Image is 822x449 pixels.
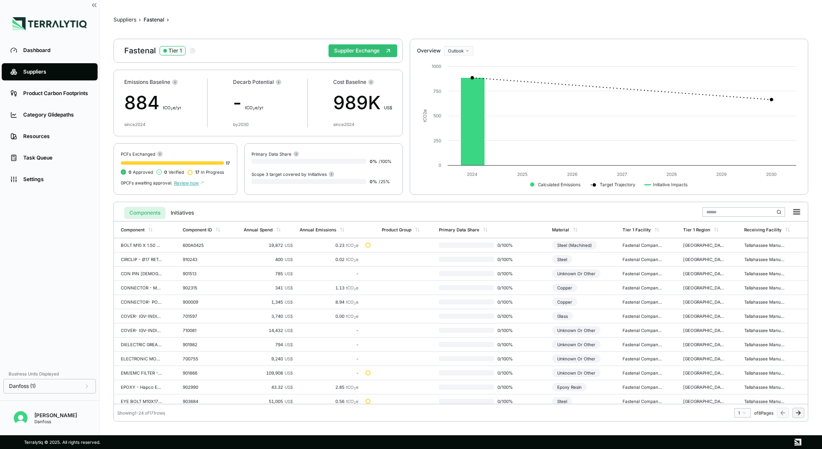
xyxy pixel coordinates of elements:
[183,227,212,232] div: Component ID
[300,227,336,232] div: Annual Emissions
[333,79,392,86] div: Cost Baseline
[285,342,293,347] span: US$
[683,384,724,390] div: [GEOGRAPHIC_DATA]
[285,257,293,262] span: US$
[300,356,359,361] div: -
[34,412,77,419] div: [PERSON_NAME]
[354,387,356,391] sub: 2
[14,411,28,425] img: Victoria Odoma
[244,328,293,333] div: 14,432
[285,271,293,276] span: US$
[744,399,785,404] div: Tallahassee Manufacturing
[433,113,441,118] text: 500
[384,105,392,110] span: US$
[124,89,181,117] div: 884
[346,384,359,390] span: tCO e
[600,182,636,188] text: Target Trajectory
[121,180,172,185] span: 0 PCFs awaiting approval.
[244,257,293,262] div: 400
[653,182,688,188] text: Initiative Impacts
[354,401,356,405] sub: 2
[623,328,664,333] div: Fastenal Company - [GEOGRAPHIC_DATA]
[744,314,785,319] div: Tallahassee Manufacturing
[623,227,651,232] div: Tier 1 Facility
[432,64,441,69] text: 1000
[285,399,293,404] span: US$
[552,326,601,335] div: Unknown Or Other
[552,354,601,363] div: Unknown Or Other
[183,243,224,248] div: 600A0425
[552,241,597,249] div: Steel (Machined)
[300,370,359,375] div: -
[195,169,224,175] span: In Progress
[346,399,359,404] span: tCO e
[354,259,356,263] sub: 2
[354,316,356,320] sub: 2
[444,46,473,55] button: Outlook
[552,340,601,349] div: Unknown Or Other
[370,159,377,164] span: 0 %
[252,171,334,177] div: Scope 3 target covered by Initiatives
[183,314,224,319] div: 701597
[623,370,664,375] div: Fastenal Company - [GEOGRAPHIC_DATA]
[174,180,204,185] span: Review now
[623,384,664,390] div: Fastenal Company - [GEOGRAPHIC_DATA]
[121,328,162,333] div: COVER- IGV-INDICATOR
[552,383,587,391] div: Epoxy Resin
[244,399,293,404] div: 51,005
[494,384,521,390] span: 0 / 100 %
[683,399,724,404] div: [GEOGRAPHIC_DATA]
[10,408,31,428] button: Open user button
[285,314,293,319] span: US$
[183,285,224,290] div: 902315
[183,299,224,304] div: 900009
[354,301,356,305] sub: 2
[244,227,273,232] div: Annual Spend
[244,314,293,319] div: 3,740
[333,89,392,117] div: 989K
[300,285,359,290] div: 1.13
[744,384,785,390] div: Tallahassee Manufacturing
[379,159,392,164] span: / 100 %
[683,299,724,304] div: [GEOGRAPHIC_DATA]
[300,257,359,262] div: 0.02
[124,122,145,127] div: since 2024
[346,299,359,304] span: tCO e
[346,285,359,290] span: tCO e
[34,419,77,424] div: Danfoss
[233,79,282,86] div: Decarb Potential
[552,397,572,406] div: Steel
[494,271,521,276] span: 0 / 100 %
[494,299,521,304] span: 0 / 100 %
[683,227,710,232] div: Tier 1 Region
[244,370,293,375] div: 109,908
[113,16,136,23] button: Suppliers
[244,342,293,347] div: 794
[117,410,165,415] div: Showing 1 - 24 of 171 rows
[12,17,87,30] img: Logo
[252,151,299,157] div: Primary Data Share
[683,257,724,262] div: [GEOGRAPHIC_DATA]
[233,89,282,117] div: -
[164,169,167,175] span: 0
[744,271,785,276] div: Tallahassee Manufacturing
[300,399,359,404] div: 0.56
[494,285,521,290] span: 0 / 100 %
[244,243,293,248] div: 19,872
[285,285,293,290] span: US$
[23,111,89,118] div: Category Glidepaths
[129,169,153,175] span: Approved
[300,271,359,276] div: -
[552,369,601,377] div: Unknown Or Other
[23,68,89,75] div: Suppliers
[139,16,141,23] span: ›
[734,408,751,418] button: 1
[754,410,773,415] span: of 8 Pages
[354,245,356,249] sub: 2
[417,47,441,54] div: Overview
[121,342,162,347] div: DIELECTRIC GREASE
[300,342,359,347] div: -
[623,257,664,262] div: Fastenal Company - [GEOGRAPHIC_DATA]
[683,356,724,361] div: [GEOGRAPHIC_DATA]
[683,271,724,276] div: [GEOGRAPHIC_DATA]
